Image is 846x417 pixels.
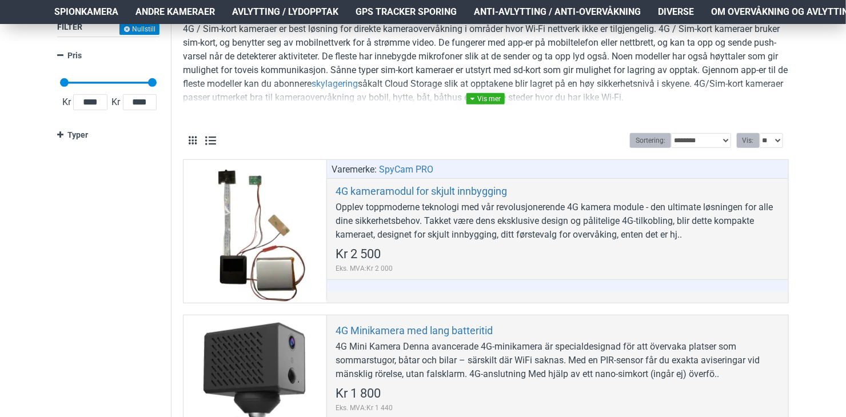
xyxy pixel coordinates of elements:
[312,77,358,91] a: skylagering
[336,248,381,260] span: Kr 2 500
[119,23,159,35] button: Nullstill
[474,5,641,19] span: Anti-avlytting / Anti-overvåkning
[60,95,73,109] span: Kr
[57,46,159,66] a: Pris
[332,163,377,177] span: Varemerke:
[57,22,82,31] span: Filter
[336,324,493,337] a: 4G Minikamera med lang batteritid
[336,201,780,242] div: Opplev toppmoderne teknologi med vår revolusjonerende 4G kamera module - den ultimate løsningen f...
[57,125,159,145] a: Typer
[658,5,694,19] span: Diverse
[183,160,326,303] a: 4G kameramodul for skjult innbygging 4G kameramodul for skjult innbygging
[232,5,338,19] span: Avlytting / Lydopptak
[54,5,118,19] span: Spionkamera
[336,185,507,198] a: 4G kameramodul for skjult innbygging
[336,340,780,381] div: 4G Mini Kamera Denna avancerade 4G-minikamera är specialdesignad för att övervaka platser som som...
[630,133,671,148] label: Sortering:
[737,133,760,148] label: Vis:
[356,5,457,19] span: GPS Tracker Sporing
[336,387,381,400] span: Kr 1 800
[336,403,393,413] span: Eks. MVA:Kr 1 440
[336,263,393,274] span: Eks. MVA:Kr 2 000
[379,163,433,177] a: SpyCam PRO
[135,5,215,19] span: Andre kameraer
[183,22,789,105] p: 4G / Sim-kort kameraer er best løsning for direkte kameraovervåkning i områder hvor Wi-Fi nettver...
[110,95,123,109] span: Kr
